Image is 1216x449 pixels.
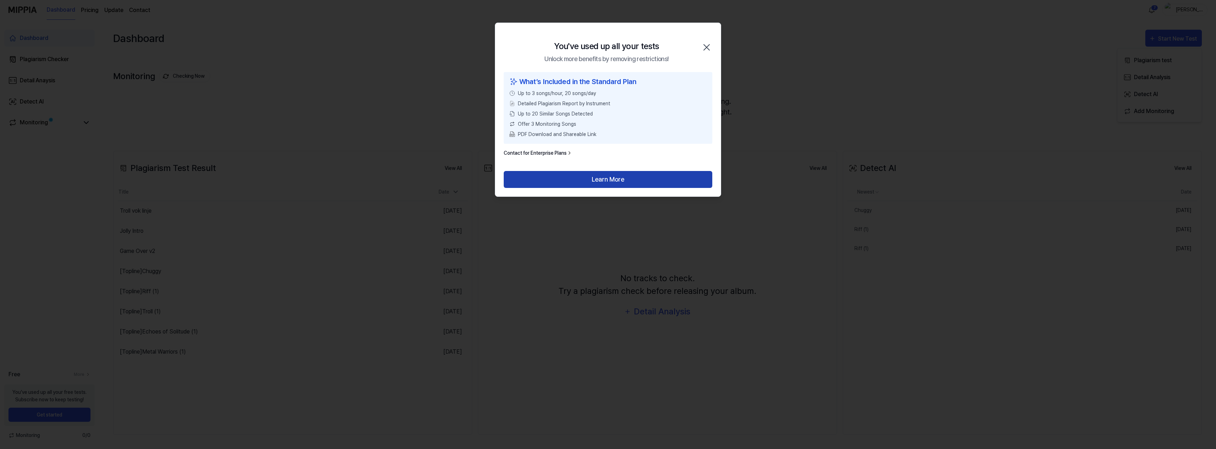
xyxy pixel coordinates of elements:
[518,100,610,107] span: Detailed Plagiarism Report by Instrument
[518,110,593,118] span: Up to 20 Similar Songs Detected
[509,101,515,106] img: File Select
[504,149,572,157] a: Contact for Enterprise Plans
[504,171,712,188] button: Learn More
[518,120,576,128] span: Offer 3 Monitoring Songs
[509,76,707,87] div: What’s Included in the Standard Plan
[509,131,515,137] img: PDF Download
[518,131,596,138] span: PDF Download and Shareable Link
[554,40,659,53] div: You've used up all your tests
[544,54,668,64] div: Unlock more benefits by removing restrictions!
[518,90,596,97] span: Up to 3 songs/hour, 20 songs/day
[509,76,518,87] img: sparkles icon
